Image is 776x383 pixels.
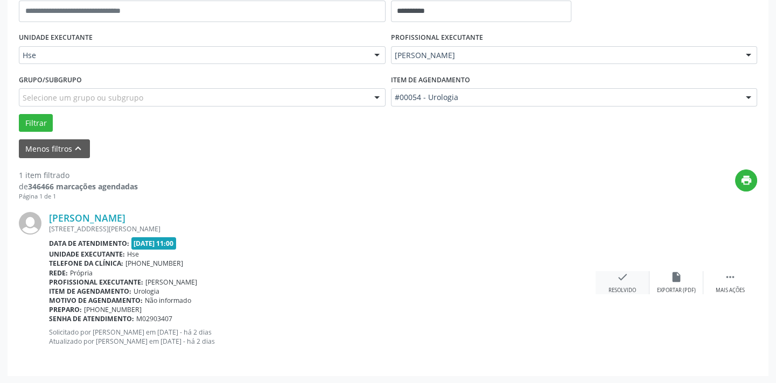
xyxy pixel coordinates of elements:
[49,314,134,323] b: Senha de atendimento:
[145,278,197,287] span: [PERSON_NAME]
[49,278,143,287] b: Profissional executante:
[19,30,93,46] label: UNIDADE EXECUTANTE
[23,92,143,103] span: Selecione um grupo ou subgrupo
[617,271,628,283] i: check
[49,259,123,268] b: Telefone da clínica:
[127,250,139,259] span: Hse
[145,296,191,305] span: Não informado
[23,50,363,61] span: Hse
[49,250,125,259] b: Unidade executante:
[136,314,172,323] span: M02903407
[735,169,757,191] button: print
[609,287,636,294] div: Resolvido
[19,181,138,192] div: de
[49,268,68,278] b: Rede:
[19,139,90,158] button: Menos filtroskeyboard_arrow_up
[716,287,745,294] div: Mais ações
[49,239,129,248] b: Data de atendimento:
[391,72,470,88] label: Item de agendamento
[134,287,159,296] span: Urologia
[19,169,138,181] div: 1 item filtrado
[72,143,84,154] i: keyboard_arrow_up
[19,192,138,201] div: Página 1 de 1
[19,212,41,235] img: img
[657,287,696,294] div: Exportar (PDF)
[391,30,483,46] label: PROFISSIONAL EXECUTANTE
[49,305,82,314] b: Preparo:
[670,271,682,283] i: insert_drive_file
[49,212,125,224] a: [PERSON_NAME]
[49,328,596,346] p: Solicitado por [PERSON_NAME] em [DATE] - há 2 dias Atualizado por [PERSON_NAME] em [DATE] - há 2 ...
[740,174,752,186] i: print
[49,287,131,296] b: Item de agendamento:
[19,114,53,132] button: Filtrar
[84,305,142,314] span: [PHONE_NUMBER]
[49,296,143,305] b: Motivo de agendamento:
[49,224,596,233] div: [STREET_ADDRESS][PERSON_NAME]
[125,259,183,268] span: [PHONE_NUMBER]
[395,92,736,103] span: #00054 - Urologia
[724,271,736,283] i: 
[19,72,82,88] label: Grupo/Subgrupo
[131,237,177,250] span: [DATE] 11:00
[28,181,138,191] strong: 346466 marcações agendadas
[70,268,93,278] span: Própria
[395,50,736,61] span: [PERSON_NAME]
